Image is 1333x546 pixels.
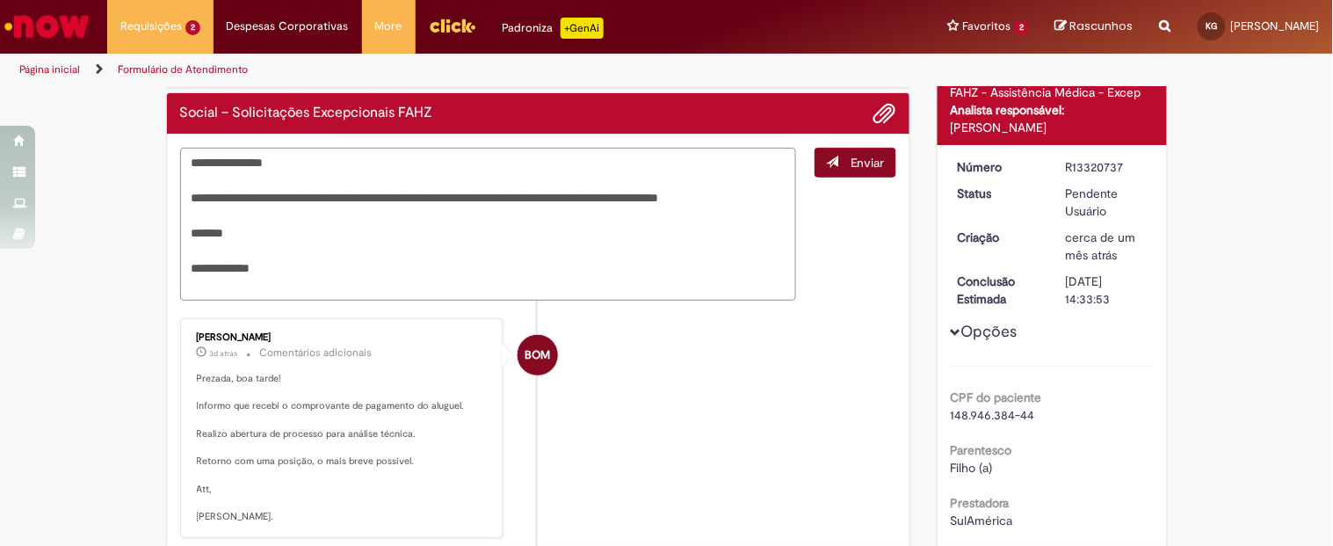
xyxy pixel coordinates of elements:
[951,513,1013,528] span: SulAmérica
[210,348,238,359] span: 3d atrás
[945,229,1053,246] dt: Criação
[945,185,1053,202] dt: Status
[227,18,349,35] span: Despesas Corporativas
[260,346,373,360] small: Comentários adicionais
[185,20,200,35] span: 2
[375,18,402,35] span: More
[951,495,1010,511] b: Prestadora
[1014,20,1029,35] span: 2
[945,273,1053,308] dt: Conclusão Estimada
[518,335,558,375] div: BRUNA OLIVEIRA MAIA
[1055,18,1134,35] a: Rascunhos
[873,102,896,125] button: Adicionar anexos
[429,12,476,39] img: click_logo_yellow_360x200.png
[951,101,1154,119] div: Analista responsável:
[561,18,604,39] p: +GenAi
[945,158,1053,176] dt: Número
[1066,273,1148,308] div: [DATE] 14:33:53
[1070,18,1134,34] span: Rascunhos
[1231,18,1320,33] span: [PERSON_NAME]
[2,9,92,44] img: ServiceNow
[951,407,1035,423] span: 148.946.384-44
[525,334,551,376] span: BOM
[851,155,885,171] span: Enviar
[118,62,248,76] a: Formulário de Atendimento
[180,106,433,121] h2: Social – Solicitações Excepcionais FAHZ Histórico de tíquete
[1066,229,1148,264] div: 24/07/2025 14:18:17
[180,148,797,301] textarea: Digite sua mensagem aqui...
[13,54,875,86] ul: Trilhas de página
[1066,158,1148,176] div: R13320737
[951,460,993,476] span: Filho (a)
[962,18,1011,35] span: Favoritos
[1066,185,1148,220] div: Pendente Usuário
[951,389,1042,405] b: CPF do paciente
[815,148,896,178] button: Enviar
[1066,229,1136,263] time: 24/07/2025 14:18:17
[1066,229,1136,263] span: cerca de um mês atrás
[951,119,1154,136] div: [PERSON_NAME]
[197,332,489,343] div: [PERSON_NAME]
[951,84,1154,101] div: FAHZ - Assistência Médica - Excep
[951,442,1012,458] b: Parentesco
[1206,20,1218,32] span: KG
[210,348,238,359] time: 25/08/2025 14:51:25
[19,62,80,76] a: Página inicial
[503,18,604,39] div: Padroniza
[120,18,182,35] span: Requisições
[197,372,489,524] p: Prezada, boa tarde! Informo que recebi o comprovante de pagamento do aluguel. Realizo abertura de...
